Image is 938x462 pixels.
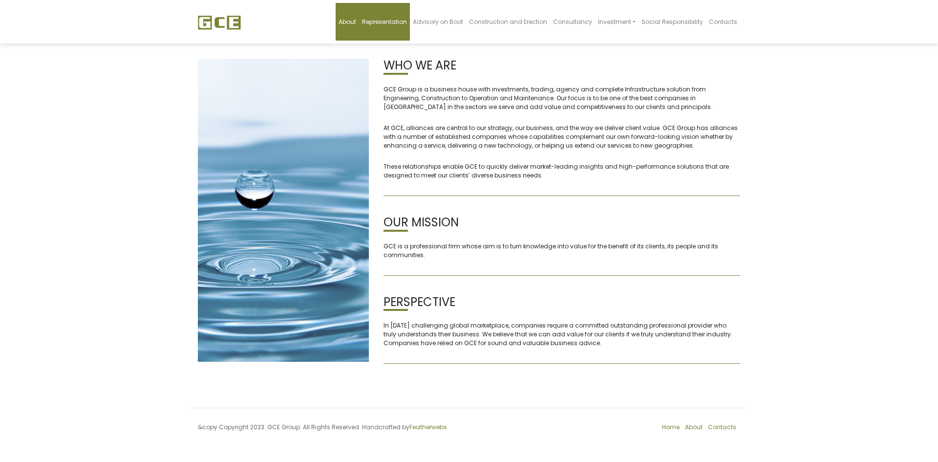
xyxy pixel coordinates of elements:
[198,15,241,30] img: GCE Group
[662,423,680,431] a: Home
[384,124,740,150] p: At GCE, alliances are central to our strategy, our business, and the way we deliver client value....
[685,423,703,431] a: About
[469,18,547,26] span: Construction and Erection
[384,216,740,230] h2: OUR MISSION
[553,18,592,26] span: Consultancy
[191,423,469,438] div: &copy Copyright 2023. GCE Group. All Rights Reserved. Handcrafted by
[410,3,466,41] a: Advisory on Boot
[709,18,737,26] span: Contacts
[384,85,740,111] p: GCE Group is a business house with investments, trading, agency and complete Infrastructure solut...
[384,321,740,348] p: In [DATE] challenging global marketplace, companies require a committed outstanding professional ...
[198,59,369,362] img: clean-drop-of-water-liquid-40784.jpg
[598,18,631,26] span: Investment
[384,59,740,73] h2: WHO WE ARE
[384,162,740,180] p: These relationships enable GCE to quickly deliver market-leading insights and high-performance so...
[336,3,359,41] a: About
[706,3,740,41] a: Contacts
[413,18,463,26] span: Advisory on Boot
[384,242,740,260] p: GCE is a professional firm whose aim is to turn knowledge into value for the benefit of its clien...
[359,3,410,41] a: Representation
[708,423,736,431] a: Contacts
[550,3,595,41] a: Consultancy
[409,423,447,431] a: Featherwebs
[339,18,356,26] span: About
[641,18,703,26] span: Social Responsibility
[466,3,550,41] a: Construction and Erection
[362,18,407,26] span: Representation
[384,295,740,309] h2: PERSPECTIVE
[595,3,639,41] a: Investment
[639,3,706,41] a: Social Responsibility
